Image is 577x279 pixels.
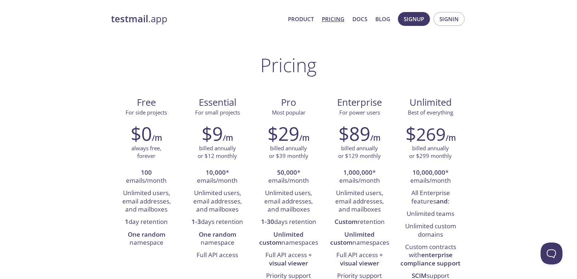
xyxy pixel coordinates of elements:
li: * emails/month [329,167,390,187]
li: Full API access + [329,249,390,270]
strong: 1,000,000 [343,168,372,177]
li: Unlimited teams [400,208,461,220]
p: always free, forever [131,144,161,160]
span: Pro [259,96,318,109]
p: billed annually or $299 monthly [409,144,452,160]
a: testmail.app [111,13,282,25]
li: namespace [187,229,248,249]
h2: $9 [202,123,223,144]
a: Docs [352,14,367,24]
h6: /m [446,132,456,144]
a: Product [288,14,314,24]
span: Best of everything [408,109,453,116]
li: retention [329,216,390,228]
strong: 10,000,000 [412,168,445,177]
li: Full API access [187,249,248,261]
li: namespaces [329,229,390,249]
strong: 1 [125,217,129,226]
h6: /m [223,132,233,144]
span: For small projects [195,109,240,116]
li: * emails/month [187,167,248,187]
li: * emails/month [400,167,461,187]
strong: Unlimited custom [259,230,304,247]
li: days retention [258,216,319,228]
strong: and [436,197,448,205]
li: Unlimited users, email addresses, and mailboxes [329,187,390,216]
span: For side projects [126,109,167,116]
strong: 50,000 [277,168,297,177]
h2: $0 [131,123,152,144]
h6: /m [299,132,309,144]
span: Most popular [272,109,305,116]
a: Pricing [322,14,344,24]
li: Custom contracts with [400,241,461,270]
h6: /m [370,132,380,144]
strong: 1-30 [261,217,274,226]
li: days retention [187,216,248,228]
button: Signup [398,12,430,26]
h6: /m [152,132,162,144]
p: billed annually or $12 monthly [198,144,237,160]
a: Blog [375,14,390,24]
strong: One random [128,230,165,239]
h2: $29 [268,123,299,144]
span: Free [117,96,176,109]
li: day retention [116,216,177,228]
span: Signin [439,14,459,24]
iframe: Help Scout Beacon - Open [541,243,562,264]
h2: $ [406,123,446,144]
strong: 100 [141,168,152,177]
button: Signin [434,12,465,26]
li: emails/month [116,167,177,187]
span: 269 [416,122,446,146]
strong: 1-3 [191,217,201,226]
strong: visual viewer [269,259,308,267]
strong: Custom [335,217,357,226]
li: Unlimited users, email addresses, and mailboxes [187,187,248,216]
strong: testmail [111,12,148,25]
strong: visual viewer [340,259,379,267]
li: namespaces [258,229,319,249]
strong: Unlimited custom [330,230,375,247]
li: Full API access + [258,249,319,270]
strong: One random [199,230,236,239]
li: namespace [116,229,177,249]
li: Unlimited users, email addresses, and mailboxes [116,187,177,216]
strong: enterprise compliance support [400,251,461,267]
span: Signup [404,14,424,24]
p: billed annually or $129 monthly [338,144,381,160]
p: billed annually or $39 monthly [269,144,308,160]
li: * emails/month [258,167,319,187]
li: All Enterprise features : [400,187,461,208]
span: Unlimited [410,96,452,109]
li: Unlimited custom domains [400,220,461,241]
span: Enterprise [330,96,389,109]
li: Unlimited users, email addresses, and mailboxes [258,187,319,216]
strong: 10,000 [206,168,226,177]
h2: $89 [339,123,370,144]
h1: Pricing [260,54,317,76]
span: Essential [188,96,247,109]
span: For power users [339,109,380,116]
